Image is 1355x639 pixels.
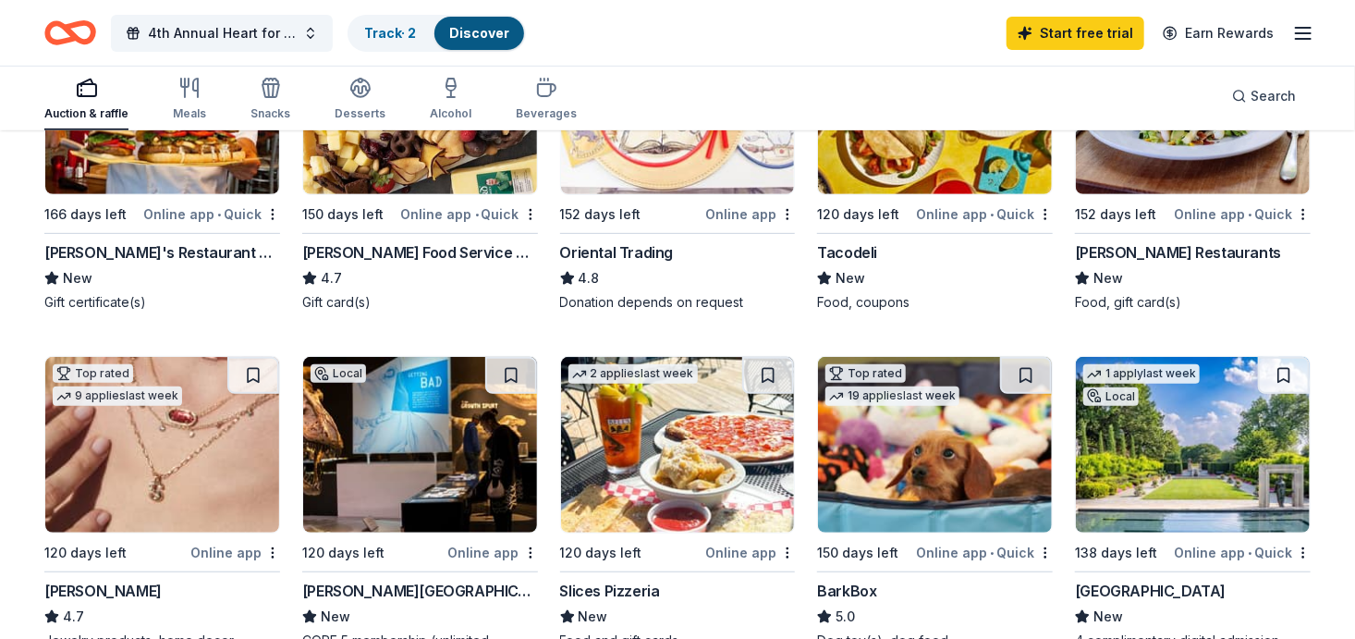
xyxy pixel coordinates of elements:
div: Oriental Trading [560,241,674,264]
div: Tacodeli [817,241,877,264]
button: Meals [173,69,206,130]
div: Online app Quick [916,203,1053,226]
div: [GEOGRAPHIC_DATA] [1075,580,1226,602]
button: Alcohol [430,69,471,130]
div: Gift card(s) [302,293,538,312]
div: 150 days left [302,203,384,226]
div: Online app Quick [1174,203,1311,226]
div: [PERSON_NAME] [44,580,162,602]
button: Track· 2Discover [348,15,526,52]
div: Meals [173,106,206,121]
span: New [836,267,865,289]
div: [PERSON_NAME] Restaurants [1075,241,1281,264]
div: Online app Quick [1174,541,1311,564]
div: Snacks [250,106,290,121]
div: Online app Quick [143,203,280,226]
div: 2 applies last week [568,364,698,384]
div: Local [1083,387,1139,406]
div: Online app Quick [916,541,1053,564]
div: Online app Quick [401,203,538,226]
div: 152 days left [560,203,641,226]
div: 166 days left [44,203,127,226]
div: Food, coupons [817,293,1053,312]
span: 4.8 [579,267,600,289]
a: Image for Gordon Food Service Store7 applieslast week150 days leftOnline app•Quick[PERSON_NAME] F... [302,18,538,312]
a: Home [44,11,96,55]
a: Image for Oriental TradingTop rated12 applieslast week152 days leftOnline appOriental Trading4.8D... [560,18,796,312]
a: Earn Rewards [1152,17,1285,50]
div: 19 applies last week [825,387,959,406]
div: Top rated [825,364,906,383]
div: 9 applies last week [53,387,182,406]
div: [PERSON_NAME] Food Service Store [302,241,538,264]
a: Image for Cameron Mitchell Restaurants1 applylast week152 days leftOnline app•Quick[PERSON_NAME] ... [1075,18,1311,312]
img: Image for Slices Pizzeria [561,357,795,533]
div: Alcohol [430,106,471,121]
img: Image for BarkBox [818,357,1052,533]
div: Beverages [516,106,577,121]
span: • [475,207,479,222]
div: Food, gift card(s) [1075,293,1311,312]
span: Search [1251,85,1296,107]
div: [PERSON_NAME][GEOGRAPHIC_DATA] [302,580,538,602]
div: 120 days left [817,203,899,226]
a: Image for TacodeliLocal120 days leftOnline app•QuickTacodeliNewFood, coupons [817,18,1053,312]
span: New [1093,267,1123,289]
div: Auction & raffle [44,106,128,121]
div: 138 days left [1075,542,1157,564]
div: [PERSON_NAME]'s Restaurant Group [44,241,280,264]
div: 120 days left [560,542,642,564]
span: 4.7 [63,606,84,628]
a: Start free trial [1007,17,1144,50]
a: Track· 2 [364,25,416,41]
span: 5.0 [836,606,855,628]
div: 152 days left [1075,203,1156,226]
span: 4th Annual Heart for Others [DEMOGRAPHIC_DATA] Luncheon [148,22,296,44]
span: New [63,267,92,289]
div: Online app [705,203,795,226]
button: 4th Annual Heart for Others [DEMOGRAPHIC_DATA] Luncheon [111,15,333,52]
div: Local [311,364,366,383]
a: Discover [449,25,509,41]
a: Image for Kenny's Restaurant Group2 applieslast weekLocal166 days leftOnline app•Quick[PERSON_NAM... [44,18,280,312]
span: New [321,606,350,628]
span: New [579,606,608,628]
div: Desserts [335,106,385,121]
div: Donation depends on request [560,293,796,312]
button: Search [1217,78,1311,115]
div: Slices Pizzeria [560,580,660,602]
img: Image for Kendra Scott [45,357,279,533]
div: Online app [448,541,538,564]
div: 120 days left [302,542,385,564]
div: Online app [705,541,795,564]
img: Image for Dallas Arboretum and Botanical Garden [1076,357,1310,533]
span: • [990,207,994,222]
div: BarkBox [817,580,876,602]
div: Online app [190,541,280,564]
img: Image for Perot Museum [303,357,537,533]
button: Auction & raffle [44,69,128,130]
div: 150 days left [817,542,898,564]
button: Desserts [335,69,385,130]
span: • [990,546,994,560]
div: Gift certificate(s) [44,293,280,312]
span: New [1093,606,1123,628]
div: Top rated [53,364,133,383]
span: 4.7 [321,267,342,289]
span: • [1248,207,1251,222]
div: 1 apply last week [1083,364,1200,384]
div: 120 days left [44,542,127,564]
span: • [217,207,221,222]
span: • [1248,546,1251,560]
button: Snacks [250,69,290,130]
button: Beverages [516,69,577,130]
